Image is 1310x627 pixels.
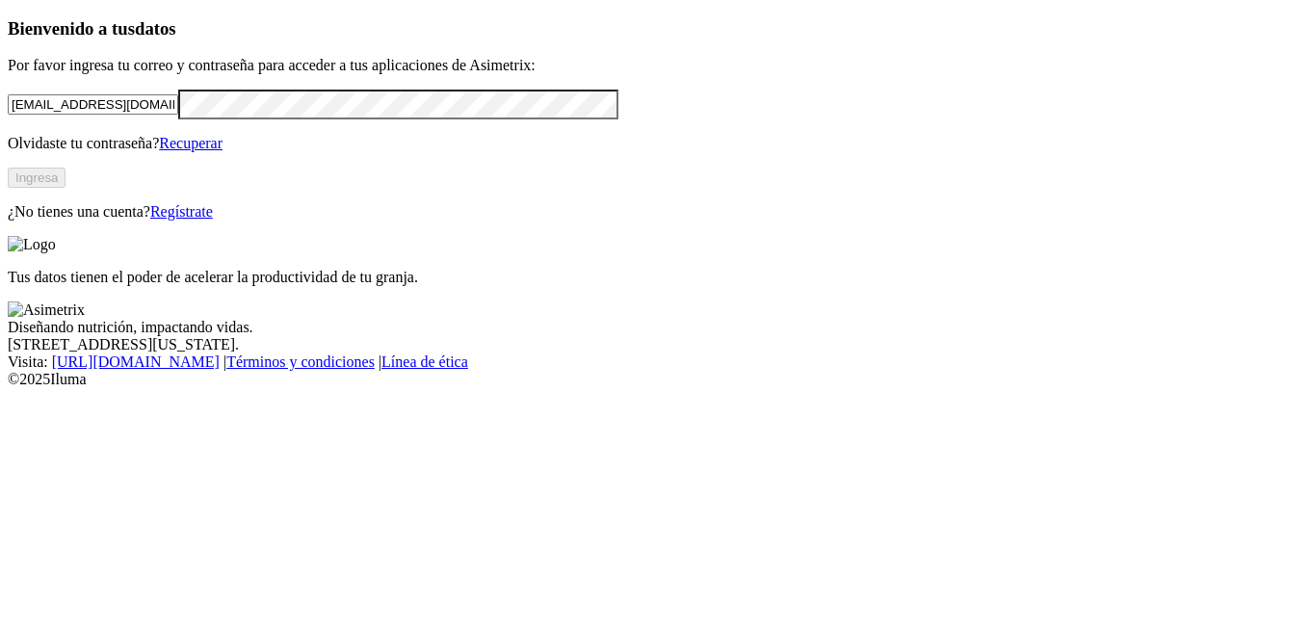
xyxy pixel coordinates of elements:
[8,57,1302,74] p: Por favor ingresa tu correo y contraseña para acceder a tus aplicaciones de Asimetrix:
[8,301,85,319] img: Asimetrix
[226,353,375,370] a: Términos y condiciones
[8,203,1302,221] p: ¿No tienes una cuenta?
[159,135,223,151] a: Recuperar
[150,203,213,220] a: Regístrate
[8,18,1302,39] h3: Bienvenido a tus
[8,319,1302,336] div: Diseñando nutrición, impactando vidas.
[8,371,1302,388] div: © 2025 Iluma
[8,135,1302,152] p: Olvidaste tu contraseña?
[8,94,178,115] input: Tu correo
[135,18,176,39] span: datos
[8,236,56,253] img: Logo
[8,168,65,188] button: Ingresa
[8,353,1302,371] div: Visita : | |
[381,353,468,370] a: Línea de ética
[8,269,1302,286] p: Tus datos tienen el poder de acelerar la productividad de tu granja.
[8,336,1302,353] div: [STREET_ADDRESS][US_STATE].
[52,353,220,370] a: [URL][DOMAIN_NAME]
